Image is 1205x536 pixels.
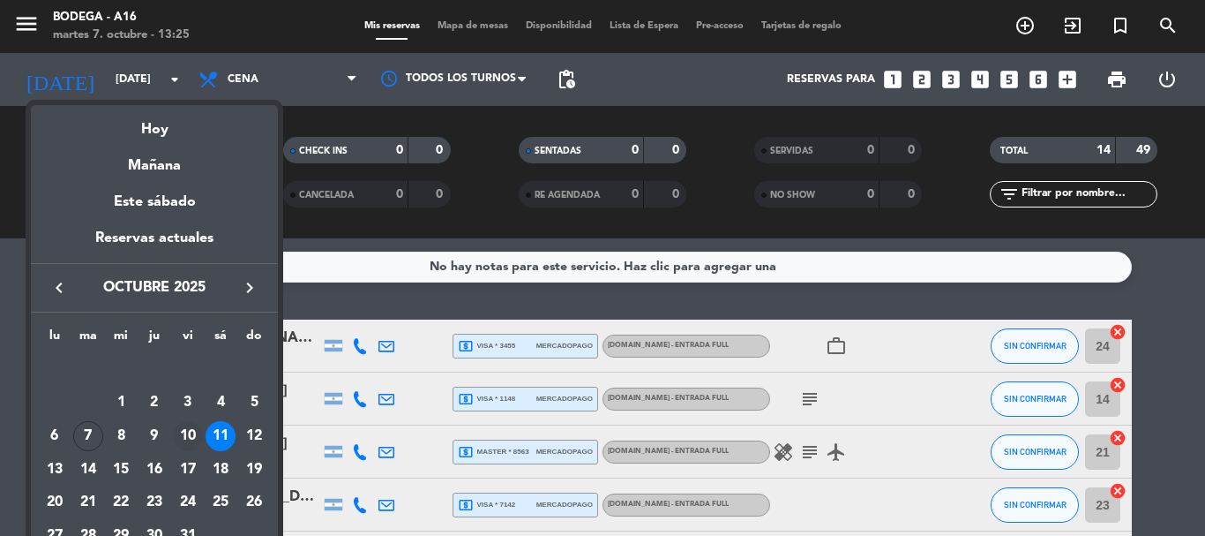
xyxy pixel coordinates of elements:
td: OCT. [38,353,271,387]
td: 10 de octubre de 2025 [171,419,205,453]
div: 11 [206,421,236,451]
div: 4 [206,388,236,418]
td: 3 de octubre de 2025 [171,387,205,420]
div: 5 [239,388,269,418]
td: 7 de octubre de 2025 [71,419,105,453]
td: 13 de octubre de 2025 [38,453,71,487]
div: 24 [173,488,203,518]
td: 4 de octubre de 2025 [205,387,238,420]
th: domingo [237,326,271,353]
td: 1 de octubre de 2025 [104,387,138,420]
td: 25 de octubre de 2025 [205,487,238,520]
th: sábado [205,326,238,353]
td: 6 de octubre de 2025 [38,419,71,453]
i: keyboard_arrow_left [49,277,70,298]
div: 26 [239,488,269,518]
div: 1 [106,388,136,418]
div: 10 [173,421,203,451]
div: 14 [73,455,103,485]
div: Mañana [31,141,278,177]
div: 13 [40,455,70,485]
div: Hoy [31,105,278,141]
div: 16 [139,455,169,485]
div: Este sábado [31,177,278,227]
div: 2 [139,388,169,418]
td: 26 de octubre de 2025 [237,487,271,520]
td: 14 de octubre de 2025 [71,453,105,487]
td: 12 de octubre de 2025 [237,419,271,453]
div: 23 [139,488,169,518]
td: 22 de octubre de 2025 [104,487,138,520]
div: 7 [73,421,103,451]
div: Reservas actuales [31,227,278,263]
div: 21 [73,488,103,518]
td: 23 de octubre de 2025 [138,487,171,520]
div: 25 [206,488,236,518]
div: 8 [106,421,136,451]
div: 19 [239,455,269,485]
td: 18 de octubre de 2025 [205,453,238,487]
td: 5 de octubre de 2025 [237,387,271,420]
td: 16 de octubre de 2025 [138,453,171,487]
div: 12 [239,421,269,451]
i: keyboard_arrow_right [239,277,260,298]
td: 17 de octubre de 2025 [171,453,205,487]
button: keyboard_arrow_right [234,276,266,299]
td: 21 de octubre de 2025 [71,487,105,520]
button: keyboard_arrow_left [43,276,75,299]
div: 3 [173,388,203,418]
div: 22 [106,488,136,518]
div: 15 [106,455,136,485]
th: miércoles [104,326,138,353]
div: 18 [206,455,236,485]
th: martes [71,326,105,353]
td: 19 de octubre de 2025 [237,453,271,487]
td: 20 de octubre de 2025 [38,487,71,520]
div: 9 [139,421,169,451]
th: viernes [171,326,205,353]
div: 17 [173,455,203,485]
div: 6 [40,421,70,451]
th: jueves [138,326,171,353]
span: octubre 2025 [75,276,234,299]
td: 11 de octubre de 2025 [205,419,238,453]
div: 20 [40,488,70,518]
th: lunes [38,326,71,353]
td: 2 de octubre de 2025 [138,387,171,420]
td: 24 de octubre de 2025 [171,487,205,520]
td: 8 de octubre de 2025 [104,419,138,453]
td: 15 de octubre de 2025 [104,453,138,487]
td: 9 de octubre de 2025 [138,419,171,453]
